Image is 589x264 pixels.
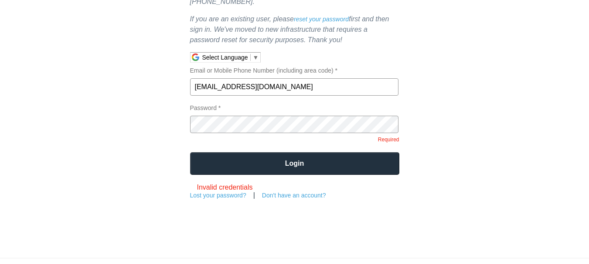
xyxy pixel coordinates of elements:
[190,152,399,175] input: Login
[262,192,326,199] a: Don't have an account?
[202,54,248,61] span: Select Language
[190,116,398,133] input: Password *Required
[190,15,389,43] em: If you are an existing user, please first and then sign in. We've moved to new infrastructure tha...
[246,191,262,199] span: |
[294,16,349,23] a: reset your password
[190,78,398,96] input: Email or Mobile Phone Number (including area code) *
[190,192,246,199] a: Lost your password?
[190,104,399,148] label: Password *
[190,67,399,96] label: Email or Mobile Phone Number (including area code) *
[190,137,399,143] span: Required
[253,54,259,61] span: ▼
[197,184,253,191] span: Invalid credentials
[202,54,259,61] a: Select Language​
